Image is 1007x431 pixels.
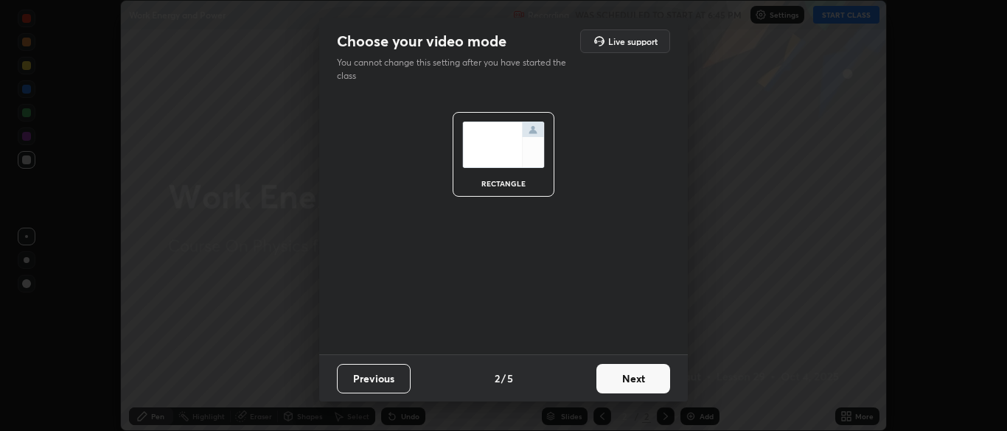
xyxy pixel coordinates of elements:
p: You cannot change this setting after you have started the class [337,56,576,83]
button: Next [596,364,670,393]
img: normalScreenIcon.ae25ed63.svg [462,122,545,168]
div: rectangle [474,180,533,187]
h4: 5 [507,371,513,386]
button: Previous [337,364,411,393]
h2: Choose your video mode [337,32,506,51]
h4: / [501,371,506,386]
h4: 2 [495,371,500,386]
h5: Live support [608,37,658,46]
